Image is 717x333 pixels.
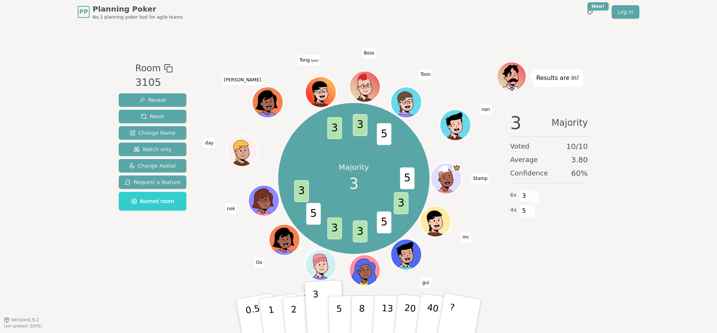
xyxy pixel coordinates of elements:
[520,190,528,202] span: 3
[119,192,186,211] button: Named room
[510,206,517,214] span: 4 x
[566,141,588,152] span: 10 / 10
[571,155,588,165] span: 3.80
[139,96,166,104] span: Reveal
[419,69,433,80] span: Click to change your name
[510,155,538,165] span: Average
[353,221,367,243] span: 3
[583,5,597,19] button: New!
[362,48,376,58] span: Click to change your name
[119,126,186,140] button: Change Name
[79,7,88,16] span: PP
[298,55,320,65] span: Click to change your name
[307,77,336,106] button: Click to change your avatar
[135,75,173,90] div: 3105
[129,162,177,169] span: Change Avatar
[377,212,392,234] span: 5
[377,123,392,145] span: 5
[520,205,528,217] span: 5
[571,168,588,178] span: 60 %
[11,317,39,323] span: Version 0.9.2
[394,192,409,214] span: 3
[313,289,321,330] p: 3
[453,164,461,172] span: Stamp is the host
[400,168,415,190] span: 5
[78,4,183,20] a: PPPlanning PokerNo.1 planning poker tool for agile teams
[119,110,186,123] button: Reset
[119,143,186,156] button: Watch only
[353,114,367,136] span: 3
[135,62,161,75] span: Room
[510,168,548,178] span: Confidence
[93,14,183,20] span: No.1 planning poker tool for agile teams
[349,172,358,195] span: 3
[225,203,237,214] span: Click to change your name
[587,2,609,10] div: New!
[141,113,164,120] span: Reset
[552,114,588,132] span: Majority
[93,4,183,14] span: Planning Poker
[254,257,264,268] span: Click to change your name
[479,104,492,115] span: Click to change your name
[125,178,180,186] span: Request a feature
[130,129,176,137] span: Change Name
[536,73,579,83] p: Results are in!
[510,191,517,199] span: 6 x
[328,218,342,240] span: 3
[4,324,42,328] span: Last updated: [DATE]
[295,180,309,202] span: 3
[4,317,39,323] button: Version0.9.2
[222,75,263,85] span: Click to change your name
[471,173,490,184] span: Click to change your name
[420,277,431,288] span: Click to change your name
[460,232,471,242] span: Click to change your name
[310,59,319,62] span: (you)
[339,162,369,172] p: Majority
[119,159,186,172] button: Change Avatar
[131,197,174,205] span: Named room
[328,117,342,139] span: 3
[612,5,639,19] a: Log in
[510,141,530,152] span: Voted
[119,175,186,189] button: Request a feature
[510,114,522,132] span: 3
[306,203,321,225] span: 5
[134,146,172,153] span: Watch only
[203,138,215,148] span: Click to change your name
[119,93,186,107] button: Reveal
